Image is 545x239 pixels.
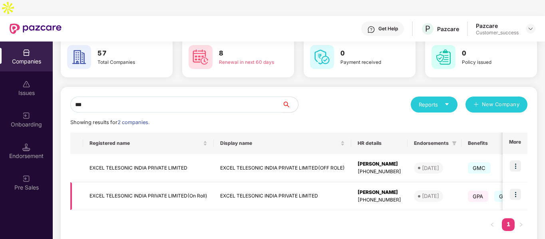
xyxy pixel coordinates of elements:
img: svg+xml;base64,PHN2ZyBpZD0iSGVscC0zMngzMiIgeG1sbnM9Imh0dHA6Ly93d3cudzMub3JnLzIwMDAvc3ZnIiB3aWR0aD... [367,26,375,34]
span: Registered name [90,140,201,146]
img: svg+xml;base64,PHN2ZyB3aWR0aD0iMjAiIGhlaWdodD0iMjAiIHZpZXdCb3g9IjAgMCAyMCAyMCIgZmlsbD0ibm9uZSIgeG... [22,175,30,183]
th: Registered name [83,132,214,154]
span: Endorsements [414,140,449,146]
span: P [425,24,430,34]
th: More [503,132,527,154]
img: New Pazcare Logo [10,24,62,34]
img: svg+xml;base64,PHN2ZyBpZD0iQ29tcGFuaWVzIiB4bWxucz0iaHR0cDovL3d3dy53My5vcmcvMjAwMC9zdmciIHdpZHRoPS... [22,49,30,57]
img: svg+xml;base64,PHN2ZyBpZD0iSXNzdWVzX2Rpc2FibGVkIiB4bWxucz0iaHR0cDovL3d3dy53My5vcmcvMjAwMC9zdmciIH... [22,80,30,88]
img: svg+xml;base64,PHN2ZyB3aWR0aD0iMjAiIGhlaWdodD0iMjAiIHZpZXdCb3g9IjAgMCAyMCAyMCIgZmlsbD0ibm9uZSIgeG... [22,112,30,120]
div: Get Help [378,26,398,32]
div: Pazcare [476,22,519,30]
span: Display name [220,140,339,146]
img: icon [510,160,521,172]
img: svg+xml;base64,PHN2ZyB3aWR0aD0iMTQuNSIgaGVpZ2h0PSIxNC41IiB2aWV3Qm94PSIwIDAgMTYgMTYiIGZpbGw9Im5vbm... [22,143,30,151]
div: Pazcare [437,25,459,33]
div: Customer_success [476,30,519,36]
th: Display name [214,132,351,154]
img: svg+xml;base64,PHN2ZyBpZD0iRHJvcGRvd24tMzJ4MzIiIHhtbG5zPSJodHRwOi8vd3d3LnczLm9yZy8yMDAwL3N2ZyIgd2... [527,26,534,32]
